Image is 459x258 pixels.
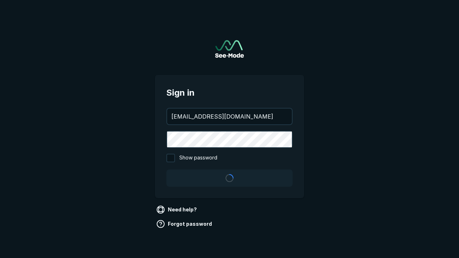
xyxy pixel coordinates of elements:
span: Sign in [166,86,293,99]
a: Go to sign in [215,40,244,58]
a: Forgot password [155,218,215,230]
img: See-Mode Logo [215,40,244,58]
a: Need help? [155,204,200,215]
input: your@email.com [167,109,292,124]
span: Show password [179,154,217,162]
